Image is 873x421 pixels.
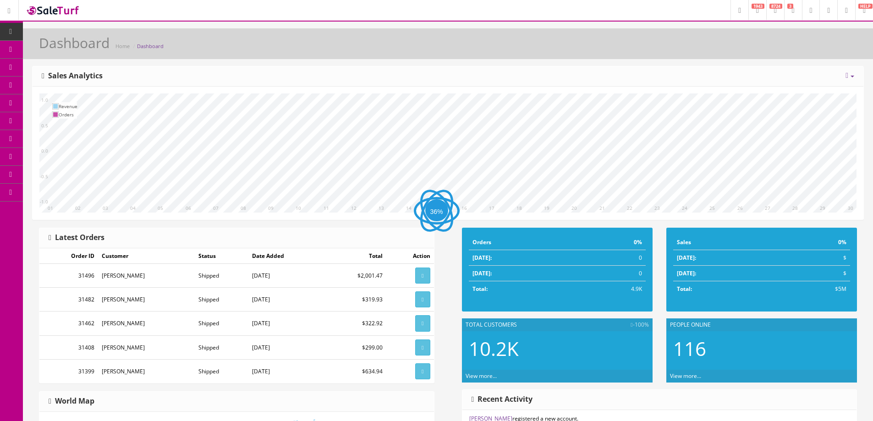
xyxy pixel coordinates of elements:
span: HELP [858,4,873,9]
td: $319.93 [324,288,386,312]
td: Action [386,248,434,264]
td: [DATE] [248,359,324,383]
td: [DATE] [248,312,324,335]
h2: 10.2K [469,338,646,359]
a: View more... [670,372,701,380]
td: Shipped [195,359,248,383]
td: $ [777,266,850,281]
a: Home [115,43,130,49]
td: 4.9K [573,281,646,297]
h2: 116 [673,338,850,359]
td: Shipped [195,264,248,288]
a: Dashboard [137,43,164,49]
td: [DATE] [248,335,324,359]
strong: [DATE]: [677,269,696,277]
td: Status [195,248,248,264]
td: Total [324,248,386,264]
td: [PERSON_NAME] [98,335,195,359]
td: Shipped [195,288,248,312]
td: 0% [777,235,850,250]
strong: [DATE]: [472,269,492,277]
td: $2,001.47 [324,264,386,288]
td: [PERSON_NAME] [98,288,195,312]
td: [PERSON_NAME] [98,264,195,288]
a: View more... [466,372,497,380]
h3: Latest Orders [49,234,104,242]
td: Shipped [195,312,248,335]
td: 31462 [39,312,98,335]
img: SaleTurf [26,4,81,16]
td: 31399 [39,359,98,383]
h3: Recent Activity [472,395,533,404]
td: Orders [469,235,574,250]
strong: [DATE]: [677,254,696,262]
span: -100% [631,321,648,329]
td: Order ID [39,248,98,264]
td: [DATE] [248,288,324,312]
td: $ [777,250,850,266]
td: Revenue [59,102,77,110]
td: $322.92 [324,312,386,335]
td: [PERSON_NAME] [98,359,195,383]
td: 0 [573,250,646,266]
td: 31408 [39,335,98,359]
td: 31482 [39,288,98,312]
td: [DATE] [248,264,324,288]
td: [PERSON_NAME] [98,312,195,335]
strong: Total: [472,285,488,293]
h3: World Map [49,397,94,405]
div: People Online [666,318,857,331]
h1: Dashboard [39,35,110,50]
td: $5M [777,281,850,297]
td: Orders [59,110,77,119]
td: 0 [573,266,646,281]
div: Total Customers [462,318,653,331]
td: Customer [98,248,195,264]
td: 0% [573,235,646,250]
span: 1943 [752,4,764,9]
td: Date Added [248,248,324,264]
span: 3 [787,4,793,9]
strong: [DATE]: [472,254,492,262]
td: Shipped [195,335,248,359]
td: $634.94 [324,359,386,383]
strong: Total: [677,285,692,293]
td: Sales [673,235,777,250]
span: 8724 [769,4,782,9]
h3: Sales Analytics [42,72,103,80]
td: 31496 [39,264,98,288]
td: $299.00 [324,335,386,359]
